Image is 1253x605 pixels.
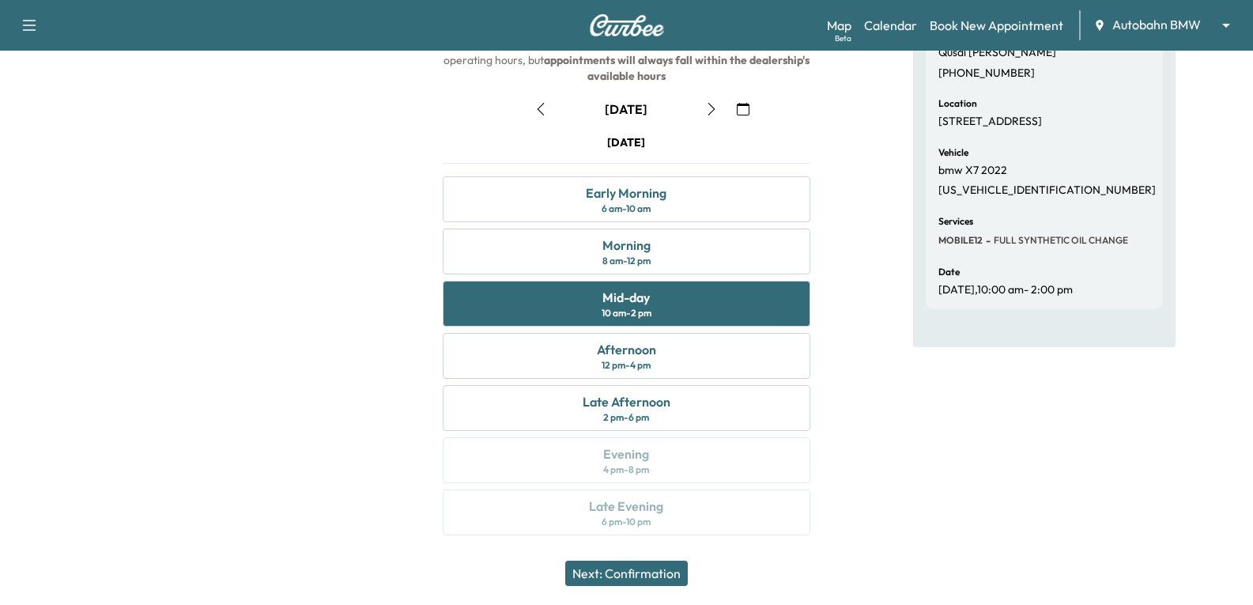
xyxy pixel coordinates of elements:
[991,234,1128,247] span: FULL SYNTHETIC OIL CHANGE
[983,233,991,248] span: -
[603,411,649,424] div: 2 pm - 6 pm
[938,99,977,108] h6: Location
[938,217,973,226] h6: Services
[938,46,1056,60] p: Qusai [PERSON_NAME]
[607,134,645,150] div: [DATE]
[930,16,1063,35] a: Book New Appointment
[835,32,851,44] div: Beta
[602,202,651,215] div: 6 am - 10 am
[583,392,670,411] div: Late Afternoon
[589,14,665,36] img: Curbee Logo
[938,283,1073,297] p: [DATE] , 10:00 am - 2:00 pm
[938,267,960,277] h6: Date
[602,288,650,307] div: Mid-day
[602,255,651,267] div: 8 am - 12 pm
[864,16,917,35] a: Calendar
[605,100,647,118] div: [DATE]
[597,340,656,359] div: Afternoon
[938,164,1007,178] p: bmw X7 2022
[586,183,666,202] div: Early Morning
[938,234,983,247] span: MOBILE12
[938,148,968,157] h6: Vehicle
[602,359,651,372] div: 12 pm - 4 pm
[827,16,851,35] a: MapBeta
[602,236,651,255] div: Morning
[938,66,1035,81] p: [PHONE_NUMBER]
[938,183,1156,198] p: [US_VEHICLE_IDENTIFICATION_NUMBER]
[565,561,688,586] button: Next: Confirmation
[544,53,812,83] b: appointments will always fall within the dealership's available hours
[1112,16,1201,34] span: Autobahn BMW
[602,307,651,320] div: 10 am - 2 pm
[938,115,1042,129] p: [STREET_ADDRESS]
